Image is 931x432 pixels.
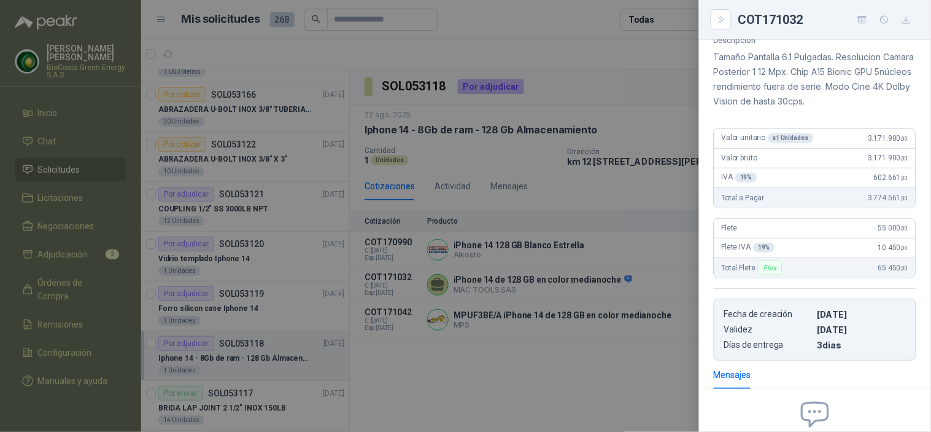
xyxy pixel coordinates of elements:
[901,155,908,162] span: ,00
[722,154,757,162] span: Valor bruto
[901,245,908,251] span: ,00
[724,324,813,335] p: Validez
[722,173,757,183] span: IVA
[768,133,814,143] div: x 1 Unidades
[901,135,908,142] span: ,00
[874,173,908,182] span: 602.661
[878,264,908,272] span: 65.450
[722,243,775,253] span: Flete IVA
[901,265,908,272] span: ,00
[722,261,785,275] span: Total Flete
[901,175,908,181] span: ,00
[714,368,751,382] div: Mensajes
[878,243,908,252] span: 10.450
[758,261,782,275] div: Flex
[722,133,814,143] span: Valor unitario
[817,309,906,320] p: [DATE]
[724,309,813,320] p: Fecha de creación
[714,12,728,27] button: Close
[878,224,908,232] span: 55.000
[722,224,738,232] span: Flete
[738,10,916,29] div: COT171032
[901,225,908,232] span: ,00
[714,50,916,109] p: Tamaño Pantalla 6.1 Pulgadas. Resolucion Camara Posterior 1 12 Mpx. Chip A15 Bionic GPU 5núcleos ...
[901,195,908,202] span: ,00
[817,340,906,350] p: 3 dias
[736,173,758,183] div: 19 %
[722,194,765,202] span: Total a Pagar
[868,154,908,162] span: 3.171.900
[868,194,908,202] span: 3.774.561
[817,324,906,335] p: [DATE]
[714,36,916,45] p: Descripción
[868,134,908,143] span: 3.171.900
[754,243,776,253] div: 19 %
[724,340,813,350] p: Días de entrega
